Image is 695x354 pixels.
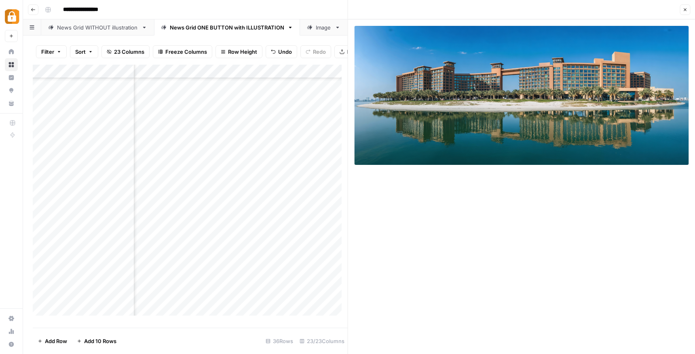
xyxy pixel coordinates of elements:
button: Workspace: Adzz [5,6,18,27]
span: Redo [313,48,326,56]
span: Filter [41,48,54,56]
button: Add Row [33,335,72,348]
a: Usage [5,325,18,338]
span: Sort [75,48,86,56]
span: 23 Columns [114,48,144,56]
img: Adzz Logo [5,9,19,24]
a: Insights [5,71,18,84]
img: Row/Cell [355,26,689,165]
a: Settings [5,312,18,325]
button: 23 Columns [101,45,150,58]
span: Undo [278,48,292,56]
button: Filter [36,45,67,58]
div: News Grid WITHOUT illustration [57,23,138,32]
a: Home [5,45,18,58]
a: Browse [5,58,18,71]
div: News Grid ONE BUTTON with ILLUSTRATION [170,23,284,32]
a: Image [300,19,347,36]
div: 36 Rows [262,335,296,348]
button: Help + Support [5,338,18,351]
a: News Grid WITHOUT illustration [41,19,154,36]
div: Image [316,23,332,32]
button: Redo [300,45,331,58]
span: Add 10 Rows [84,337,116,345]
button: Undo [266,45,297,58]
button: Add 10 Rows [72,335,121,348]
button: Row Height [215,45,262,58]
span: Freeze Columns [165,48,207,56]
div: 23/23 Columns [296,335,348,348]
a: Opportunities [5,84,18,97]
a: Your Data [5,97,18,110]
a: News Grid ONE BUTTON with ILLUSTRATION [154,19,300,36]
span: Add Row [45,337,67,345]
span: Row Height [228,48,257,56]
button: Export CSV [334,45,381,58]
button: Freeze Columns [153,45,212,58]
button: Sort [70,45,98,58]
